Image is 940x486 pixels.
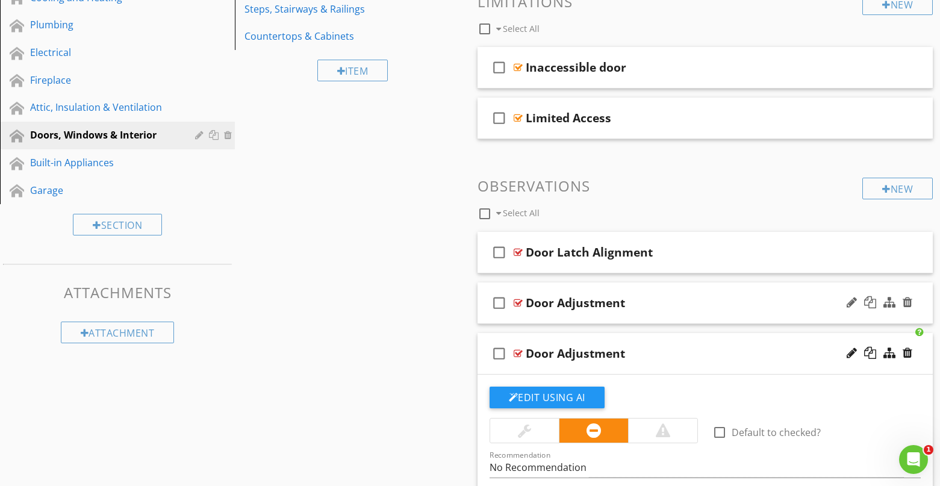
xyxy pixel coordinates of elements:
[30,128,178,142] div: Doors, Windows & Interior
[30,17,178,32] div: Plumbing
[503,207,540,219] span: Select All
[526,245,653,260] div: Door Latch Alignment
[73,214,162,235] div: Section
[244,2,419,16] div: Steps, Stairways & Railings
[732,426,821,438] label: Default to checked?
[490,462,587,473] div: No Recommendation
[862,178,933,199] div: New
[526,346,625,361] div: Door Adjustment
[503,23,540,34] span: Select All
[30,183,178,198] div: Garage
[317,60,388,81] div: Item
[30,73,178,87] div: Fireplace
[490,53,509,82] i: check_box_outline_blank
[478,178,933,194] h3: Observations
[490,387,605,408] button: Edit Using AI
[61,322,175,343] div: Attachment
[490,288,509,317] i: check_box_outline_blank
[924,445,933,455] span: 1
[526,111,611,125] div: Limited Access
[490,238,509,267] i: check_box_outline_blank
[490,339,509,368] i: check_box_outline_blank
[30,45,178,60] div: Electrical
[244,29,419,43] div: Countertops & Cabinets
[490,104,509,132] i: check_box_outline_blank
[526,60,626,75] div: Inaccessible door
[899,445,928,474] iframe: Intercom live chat
[30,155,178,170] div: Built-in Appliances
[30,100,178,114] div: Attic, Insulation & Ventilation
[526,296,625,310] div: Door Adjustment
